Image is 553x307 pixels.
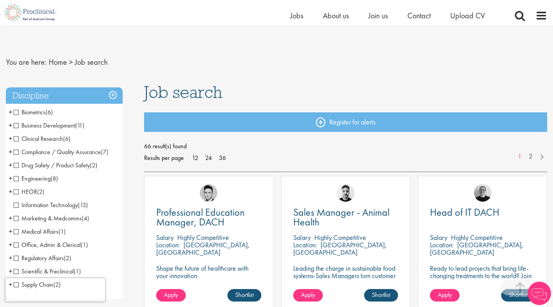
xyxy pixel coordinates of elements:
[514,152,525,161] a: 1
[451,233,503,242] p: Highly Competitive
[430,233,447,242] span: Salary
[290,11,303,21] a: Jobs
[14,188,37,196] span: HEOR
[177,233,229,242] p: Highly Competitive
[438,291,452,299] span: Apply
[14,161,90,169] span: Drug Safety / Product Safety
[9,186,12,197] span: +
[525,152,536,161] a: 2
[450,11,485,21] a: Upload CV
[323,11,349,21] a: About us
[430,206,499,219] span: Head of IT DACH
[156,208,261,227] a: Professional Education Manager, DACH
[9,172,12,184] span: +
[430,240,454,249] span: Location:
[293,208,398,227] a: Sales Manager - Animal Health
[101,148,108,156] span: (7)
[293,289,323,302] a: Apply
[144,112,547,132] a: Register for alerts
[14,227,58,236] span: Medical Affairs
[14,241,81,249] span: Office, Admin & Clerical
[14,174,58,183] span: Engineering
[293,240,387,257] p: [GEOGRAPHIC_DATA], [GEOGRAPHIC_DATA]
[9,265,12,277] span: +
[501,289,535,302] a: Shortlist
[200,184,217,202] img: Connor Lynes
[9,133,12,144] span: +
[58,227,66,236] span: (1)
[430,289,460,302] a: Apply
[407,11,431,21] a: Contact
[9,106,12,118] span: +
[14,254,64,262] span: Regulatory Affairs
[528,282,551,305] img: Chatbot
[51,174,58,183] span: (8)
[9,159,12,171] span: +
[75,121,85,130] span: (11)
[9,239,12,250] span: +
[144,140,547,152] span: 66 result(s) found
[430,240,523,257] p: [GEOGRAPHIC_DATA], [GEOGRAPHIC_DATA]
[6,87,123,104] h3: Discipline
[14,161,97,169] span: Drug Safety / Product Safety
[14,201,78,209] span: Information Technology
[144,82,222,103] span: Job search
[49,57,67,67] a: breadcrumb link
[82,214,89,222] span: (4)
[156,240,250,257] p: [GEOGRAPHIC_DATA], [GEOGRAPHIC_DATA]
[9,146,12,158] span: +
[14,227,66,236] span: Medical Affairs
[14,214,89,222] span: Marketing & Medcomms
[14,121,75,130] span: Business Development
[474,184,491,202] a: Emma Pretorious
[9,252,12,264] span: +
[203,154,215,162] a: 24
[37,188,44,196] span: (2)
[9,225,12,237] span: +
[227,289,261,302] a: Shortlist
[144,152,184,164] span: Results per page
[9,119,12,131] span: +
[74,267,81,275] span: (1)
[430,208,535,217] a: Head of IT DACH
[64,254,71,262] span: (2)
[14,135,70,143] span: Clinical Research
[14,214,82,222] span: Marketing & Medcomms
[14,267,81,275] span: Scientific & Preclinical
[156,264,261,279] p: Shape the future of healthcare with your innovation.
[69,57,73,67] span: >
[301,291,315,299] span: Apply
[14,254,71,262] span: Regulatory Affairs
[46,108,53,116] span: (6)
[14,174,51,183] span: Engineering
[156,289,186,302] a: Apply
[81,241,88,249] span: (1)
[14,148,101,156] span: Compliance / Quality Assurance
[430,264,535,302] p: Ready to lead projects that bring life-changing treatments to the world? Join our client at the f...
[6,57,47,67] span: You are here:
[14,108,46,116] span: Biometrics
[14,121,85,130] span: Business Development
[337,184,354,202] img: Dean Fisher
[14,188,44,196] span: HEOR
[14,267,74,275] span: Scientific & Preclinical
[14,201,88,209] span: Information Technology
[368,11,388,21] a: Join us
[156,206,245,229] span: Professional Education Manager, DACH
[156,233,174,242] span: Salary
[293,233,311,242] span: Salary
[216,154,229,162] a: 36
[164,291,178,299] span: Apply
[75,57,107,67] span: Job search
[156,240,180,249] span: Location:
[293,264,398,287] p: Leading the charge in sustainable food systems-Sales Managers turn customer success into global p...
[14,148,108,156] span: Compliance / Quality Assurance
[5,278,105,302] iframe: reCAPTCHA
[293,240,317,249] span: Location:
